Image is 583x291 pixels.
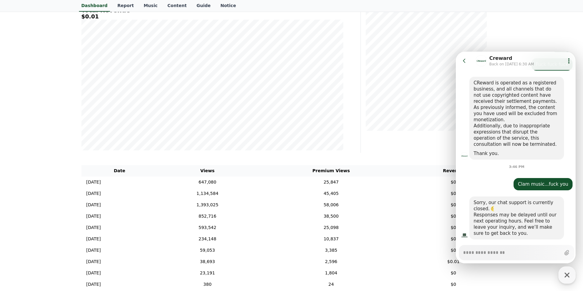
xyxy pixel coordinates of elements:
td: 2,596 [257,256,405,267]
td: 3,385 [257,245,405,256]
td: 593,542 [158,222,257,233]
p: [DATE] [86,202,101,208]
p: [DATE] [86,179,101,185]
td: 25,098 [257,222,405,233]
td: 1,134,584 [158,188,257,199]
p: [DATE] [86,247,101,254]
td: $0 [405,199,502,211]
th: Views [158,165,257,177]
td: $0 [405,279,502,290]
p: [DATE] [86,270,101,276]
p: [DATE] [86,236,101,242]
td: 1,804 [257,267,405,279]
iframe: Channel chat [456,52,576,263]
th: Premium Views [257,165,405,177]
td: 10,837 [257,233,405,245]
td: 380 [158,279,257,290]
td: 25,847 [257,177,405,188]
td: $0 [405,177,502,188]
td: $0 [405,222,502,233]
td: 58,006 [257,199,405,211]
td: $0 [405,233,502,245]
p: [DATE] [86,190,101,197]
td: 23,191 [158,267,257,279]
td: $0 [405,188,502,199]
th: Date [81,165,158,177]
th: Revenue [405,165,502,177]
p: [DATE] [86,258,101,265]
td: $0 [405,267,502,279]
td: $0 [405,211,502,222]
td: 852,716 [158,211,257,222]
td: 24 [257,279,405,290]
p: [DATE] [86,213,101,219]
td: 1,393,025 [158,199,257,211]
td: $0 [405,245,502,256]
td: $0.01 [405,256,502,267]
td: 59,053 [158,245,257,256]
h5: $0.01 [81,14,343,20]
p: [DATE] [86,224,101,231]
td: 647,080 [158,177,257,188]
td: 234,148 [158,233,257,245]
td: 38,500 [257,211,405,222]
td: 38,693 [158,256,257,267]
p: [DATE] [86,281,101,288]
td: 45,405 [257,188,405,199]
